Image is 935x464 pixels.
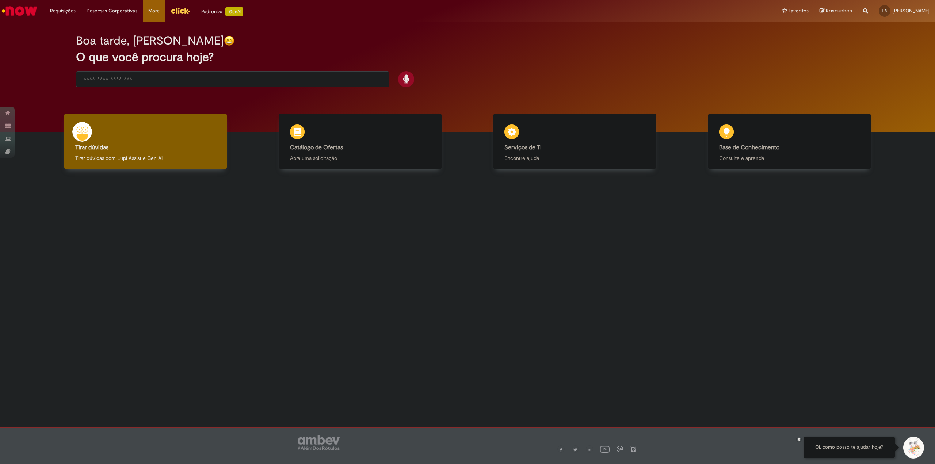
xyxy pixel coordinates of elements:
[76,51,859,64] h2: O que você procura hoje?
[682,114,897,169] a: Base de Conhecimento Consulte e aprenda
[225,7,243,16] p: +GenAi
[573,448,577,452] img: logo_footer_twitter.png
[504,154,645,162] p: Encontre ajuda
[902,437,924,459] button: Iniciar Conversa de Suporte
[719,154,860,162] p: Consulte e aprenda
[617,446,623,452] img: logo_footer_workplace.png
[148,7,160,15] span: More
[38,114,253,169] a: Tirar dúvidas Tirar dúvidas com Lupi Assist e Gen Ai
[1,4,38,18] img: ServiceNow
[893,8,930,14] span: [PERSON_NAME]
[75,154,216,162] p: Tirar dúvidas com Lupi Assist e Gen Ai
[76,34,224,47] h2: Boa tarde, [PERSON_NAME]
[50,7,76,15] span: Requisições
[290,144,343,151] b: Catálogo de Ofertas
[719,144,779,151] b: Base de Conhecimento
[467,114,682,169] a: Serviços de TI Encontre ajuda
[253,114,468,169] a: Catálogo de Ofertas Abra uma solicitação
[789,7,809,15] span: Favoritos
[290,154,431,162] p: Abra uma solicitação
[804,437,895,458] div: Oi, como posso te ajudar hoje?
[201,7,243,16] div: Padroniza
[559,448,563,452] img: logo_footer_facebook.png
[588,448,591,452] img: logo_footer_linkedin.png
[600,444,610,454] img: logo_footer_youtube.png
[820,8,852,15] a: Rascunhos
[882,8,887,13] span: LS
[826,7,852,14] span: Rascunhos
[224,35,234,46] img: happy-face.png
[630,446,637,452] img: logo_footer_naosei.png
[87,7,137,15] span: Despesas Corporativas
[298,435,340,450] img: logo_footer_ambev_rotulo_gray.png
[171,5,190,16] img: click_logo_yellow_360x200.png
[75,144,108,151] b: Tirar dúvidas
[504,144,542,151] b: Serviços de TI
